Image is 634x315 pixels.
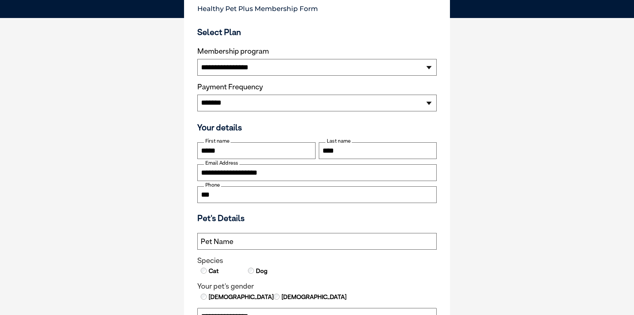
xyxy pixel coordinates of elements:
[197,256,437,265] legend: Species
[197,83,263,91] label: Payment Frequency
[197,122,437,132] h3: Your details
[208,293,274,301] label: [DEMOGRAPHIC_DATA]
[325,138,352,144] label: Last name
[197,282,437,291] legend: Your pet's gender
[197,47,437,56] label: Membership program
[195,213,439,223] h3: Pet's Details
[204,182,221,188] label: Phone
[208,267,219,275] label: Cat
[197,2,437,13] p: Healthy Pet Plus Membership Form
[197,27,437,37] h3: Select Plan
[204,138,231,144] label: First name
[204,160,239,166] label: Email Address
[281,293,346,301] label: [DEMOGRAPHIC_DATA]
[255,267,268,275] label: Dog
